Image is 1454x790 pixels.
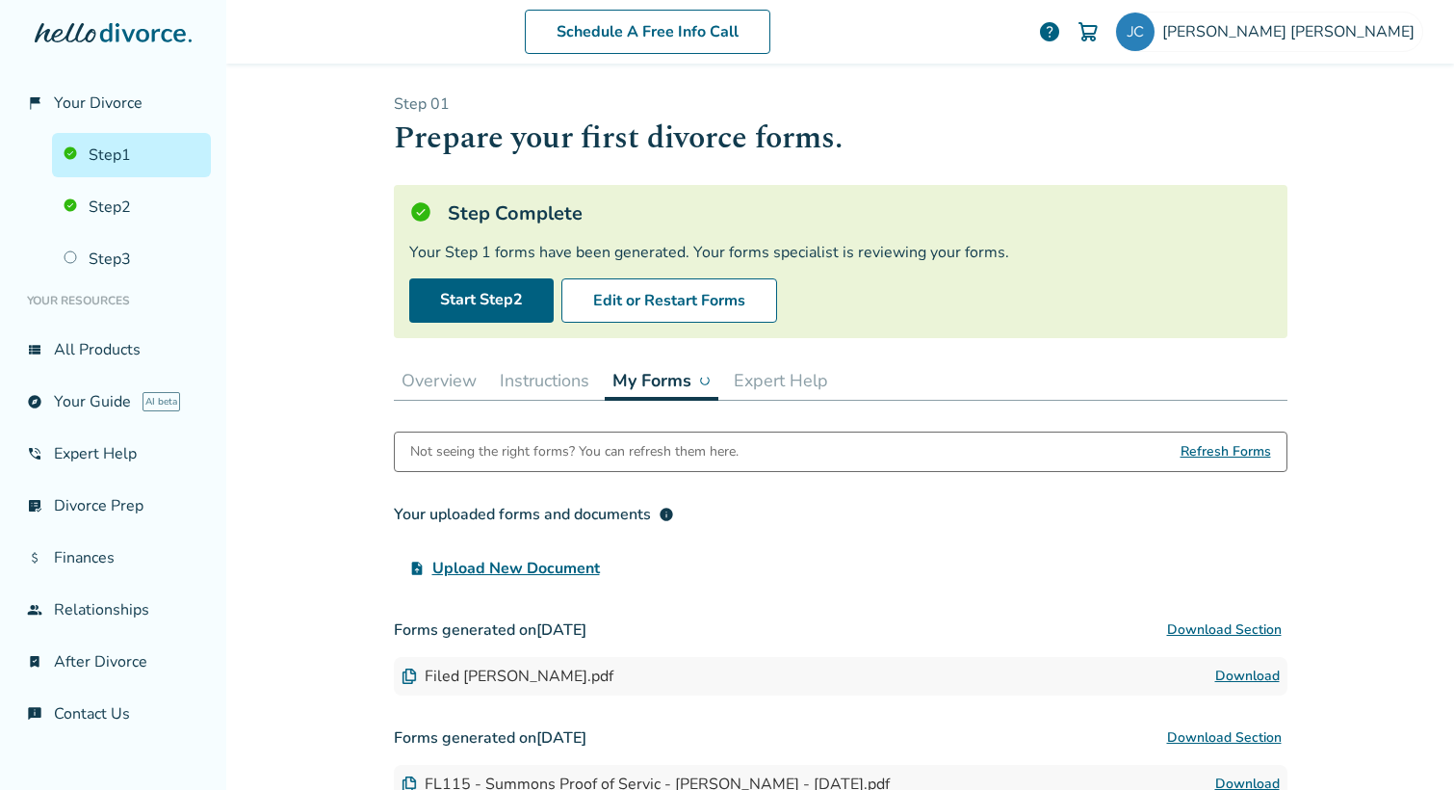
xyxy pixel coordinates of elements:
[27,95,42,111] span: flag_2
[659,507,674,522] span: info
[394,503,674,526] div: Your uploaded forms and documents
[409,278,554,323] a: Start Step2
[726,361,836,400] button: Expert Help
[27,342,42,357] span: view_list
[15,81,211,125] a: flag_2Your Divorce
[52,237,211,281] a: Step3
[27,550,42,566] span: attach_money
[394,93,1287,115] p: Step 0 1
[15,640,211,684] a: bookmark_checkAfter Divorce
[394,719,1287,757] h3: Forms generated on [DATE]
[15,328,211,372] a: view_listAll Products
[394,115,1287,162] h1: Prepare your first divorce forms.
[1162,21,1422,42] span: [PERSON_NAME] [PERSON_NAME]
[699,375,711,386] img: ...
[561,278,777,323] button: Edit or Restart Forms
[394,361,484,400] button: Overview
[52,133,211,177] a: Step1
[143,392,180,411] span: AI beta
[525,10,770,54] a: Schedule A Free Info Call
[27,394,42,409] span: explore
[54,92,143,114] span: Your Divorce
[1161,611,1287,649] button: Download Section
[1038,20,1061,43] a: help
[27,654,42,670] span: bookmark_check
[402,666,613,687] div: Filed [PERSON_NAME].pdf
[27,602,42,618] span: group
[1358,698,1454,790] iframe: Chat Widget
[52,185,211,229] a: Step2
[1215,665,1280,688] a: Download
[605,361,718,401] button: My Forms
[409,561,425,576] span: upload_file
[15,536,211,580] a: attach_moneyFinances
[27,706,42,722] span: chat_info
[15,588,211,632] a: groupRelationships
[27,498,42,513] span: list_alt_check
[1116,13,1155,51] img: jessica.chung.e@gmail.com
[15,380,211,424] a: exploreYour GuideAI beta
[432,557,600,580] span: Upload New Document
[15,484,211,528] a: list_alt_checkDivorce Prep
[1161,719,1287,757] button: Download Section
[1077,20,1100,43] img: Cart
[1181,433,1271,471] span: Refresh Forms
[402,669,417,684] img: Document
[409,242,1272,263] div: Your Step 1 forms have been generated. Your forms specialist is reviewing your forms.
[15,432,211,476] a: phone_in_talkExpert Help
[27,446,42,461] span: phone_in_talk
[394,611,1287,649] h3: Forms generated on [DATE]
[492,361,597,400] button: Instructions
[15,281,211,320] li: Your Resources
[448,200,583,226] h5: Step Complete
[410,433,739,471] div: Not seeing the right forms? You can refresh them here.
[15,692,211,736] a: chat_infoContact Us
